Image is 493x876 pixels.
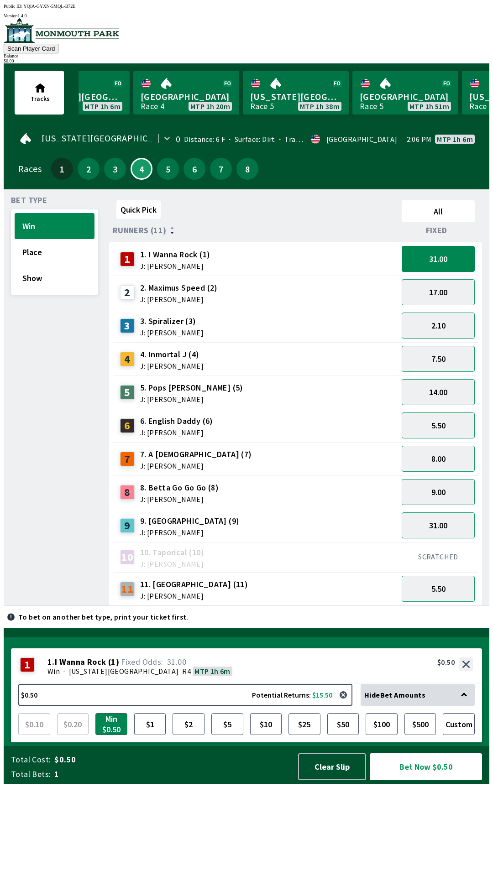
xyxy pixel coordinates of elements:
[140,362,204,370] span: J: [PERSON_NAME]
[120,285,135,300] div: 2
[134,167,149,171] span: 4
[326,136,398,143] div: [GEOGRAPHIC_DATA]
[63,667,65,676] span: ·
[140,495,219,503] span: J: [PERSON_NAME]
[431,584,446,594] span: 5.50
[429,520,447,531] span: 31.00
[140,592,248,600] span: J: [PERSON_NAME]
[54,769,289,780] span: 1
[437,136,473,143] span: MTP 1h 6m
[51,158,73,180] button: 1
[140,448,252,460] span: 7. A [DEMOGRAPHIC_DATA] (7)
[140,249,210,261] span: 1. I Wanna Rock (1)
[104,158,126,180] button: 3
[113,227,167,234] span: Runners (11)
[113,226,398,235] div: Runners (11)
[15,71,64,115] button: Tracks
[20,657,35,672] div: 1
[409,103,449,110] span: MTP 1h 51m
[402,200,475,222] button: All
[225,135,275,144] span: Surface: Dirt
[398,226,478,235] div: Fixed
[120,352,135,366] div: 4
[360,103,383,110] div: Race 5
[469,103,493,110] div: Race 6
[120,485,135,500] div: 8
[330,715,357,733] span: $50
[431,454,446,464] span: 8.00
[429,287,447,297] span: 17.00
[11,197,47,204] span: Bet Type
[368,715,395,733] span: $100
[11,754,51,765] span: Total Cost:
[431,420,446,431] span: 5.50
[108,657,119,667] span: ( 1 )
[176,136,180,143] div: 0
[53,166,71,172] span: 1
[120,518,135,533] div: 9
[250,103,274,110] div: Race 5
[159,166,177,172] span: 5
[4,44,58,53] button: Scan Player Card
[140,296,218,303] span: J: [PERSON_NAME]
[140,560,204,568] span: J: [PERSON_NAME]
[24,4,76,9] span: YQIA-GYXN-5MQL-B72E
[98,715,125,733] span: Min $0.50
[186,166,203,172] span: 6
[131,158,152,180] button: 4
[141,91,232,103] span: [GEOGRAPHIC_DATA]
[31,94,50,103] span: Tracks
[402,313,475,339] button: 2.10
[54,754,289,765] span: $0.50
[140,382,243,394] span: 5. Pops [PERSON_NAME] (5)
[95,713,127,735] button: Min $0.50
[402,379,475,405] button: 14.00
[402,552,475,561] div: SCRATCHED
[140,482,219,494] span: 8. Betta Go Go Go (8)
[42,135,178,142] span: [US_STATE][GEOGRAPHIC_DATA]
[175,715,202,733] span: $2
[11,769,51,780] span: Total Bets:
[4,58,489,63] div: $ 0.00
[406,206,471,217] span: All
[327,713,359,735] button: $50
[212,166,230,172] span: 7
[182,667,191,676] span: R4
[140,547,204,558] span: 10. Taporical (10)
[402,512,475,538] button: 31.00
[22,221,87,231] span: Win
[116,200,161,219] button: Quick Pick
[141,103,164,110] div: Race 4
[120,582,135,596] div: 11
[300,103,340,110] span: MTP 1h 38m
[120,418,135,433] div: 6
[214,715,241,733] span: $5
[402,479,475,505] button: 9.00
[429,254,447,264] span: 31.00
[140,329,204,336] span: J: [PERSON_NAME]
[443,713,475,735] button: Custom
[429,387,447,397] span: 14.00
[167,657,186,667] span: 31.00
[15,213,94,239] button: Win
[366,713,398,735] button: $100
[140,315,204,327] span: 3. Spiralizer (3)
[157,158,179,180] button: 5
[4,4,489,9] div: Public ID:
[22,273,87,283] span: Show
[250,713,282,735] button: $10
[211,713,243,735] button: $5
[120,318,135,333] div: 3
[140,515,240,527] span: 9. [GEOGRAPHIC_DATA] (9)
[402,412,475,438] button: 5.50
[84,103,121,110] span: MTP 1h 6m
[121,204,157,215] span: Quick Pick
[18,613,189,620] p: To bet on another bet type, print your ticket first.
[426,227,447,234] span: Fixed
[47,667,60,676] span: Win
[140,415,213,427] span: 6. English Daddy (6)
[140,396,243,403] span: J: [PERSON_NAME]
[402,446,475,472] button: 8.00
[352,71,458,115] a: [GEOGRAPHIC_DATA]Race 5MTP 1h 51m
[378,761,474,772] span: Bet Now $0.50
